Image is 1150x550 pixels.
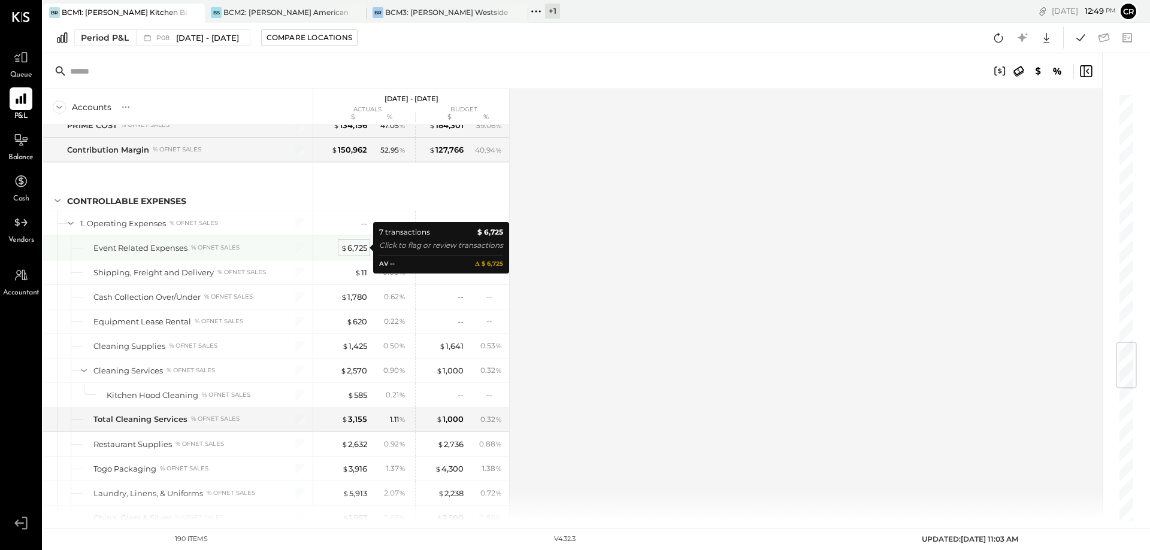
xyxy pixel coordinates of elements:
[385,7,510,17] div: BCM3: [PERSON_NAME] Westside Grill
[383,341,405,351] div: 0.50
[81,32,129,44] div: Period P&L
[1052,5,1116,17] div: [DATE]
[486,218,502,228] div: --
[370,113,409,122] div: %
[195,317,243,326] div: % of NET SALES
[1,129,41,163] a: Balance
[399,291,405,301] span: %
[191,415,240,423] div: % of NET SALES
[346,316,367,327] div: 620
[175,440,224,448] div: % of NET SALES
[93,512,171,524] div: China, Glass & Silver
[399,414,405,424] span: %
[373,7,383,18] div: BR
[333,120,340,130] span: $
[384,291,405,302] div: 0.62
[390,414,405,425] div: 1.11
[384,439,405,449] div: 0.92
[435,464,441,473] span: $
[429,120,435,130] span: $
[495,365,502,375] span: %
[480,341,502,351] div: 0.53
[495,341,502,350] span: %
[416,113,464,122] div: $
[476,120,502,131] div: 59.06
[554,534,576,544] div: v 4.32.3
[107,390,198,401] div: Kitchen Hood Cleaning
[480,414,502,425] div: 0.32
[175,534,208,544] div: 190 items
[13,194,29,205] span: Cash
[153,145,201,154] div: % of NET SALES
[1,211,41,246] a: Vendors
[458,390,464,401] div: --
[346,317,353,326] span: $
[475,259,503,269] b: 𝚫 $ 6,725
[486,291,502,302] div: --
[479,439,502,449] div: 0.88
[399,316,405,326] span: %
[458,291,464,303] div: --
[486,316,502,326] div: --
[399,439,405,448] span: %
[545,4,560,19] div: + 1
[379,259,395,269] div: AV --
[495,463,502,473] span: %
[169,342,217,350] div: % of NET SALES
[331,145,338,154] span: $
[341,291,367,303] div: 1,780
[160,464,208,473] div: % of NET SALES
[93,488,203,499] div: Laundry, Linens, & Uniforms
[8,153,34,163] span: Balance
[3,288,40,299] span: Accountant
[439,341,464,352] div: 1,641
[93,242,187,254] div: Event Related Expenses
[67,144,149,156] div: Contribution Margin
[93,439,172,450] div: Restaurant Supplies
[386,463,405,474] div: 1.37
[10,70,32,81] span: Queue
[439,341,446,351] span: $
[93,291,201,303] div: Cash Collection Over/Under
[74,29,250,46] button: Period P&L P08[DATE] - [DATE]
[399,488,405,497] span: %
[207,489,255,497] div: % of NET SALES
[429,144,464,156] div: 127,766
[343,513,349,522] span: $
[436,414,443,424] span: $
[482,463,502,474] div: 1.38
[347,390,367,401] div: 585
[390,218,405,228] div: --
[343,488,367,499] div: 5,913
[1,87,41,122] a: P&L
[93,267,214,278] div: Shipping, Freight and Delivery
[380,120,405,131] div: 47.05
[435,463,464,475] div: 4,300
[486,390,502,400] div: --
[438,488,464,499] div: 2,238
[342,463,367,475] div: 3,916
[223,7,349,17] div: BCM2: [PERSON_NAME] American Cooking
[343,488,349,498] span: $
[267,32,352,42] div: Compare Locations
[341,439,348,449] span: $
[211,7,222,18] div: BS
[495,439,502,448] span: %
[467,113,506,122] div: %
[72,101,111,113] div: Accounts
[175,513,223,522] div: % of NET SALES
[340,365,367,376] div: 2,570
[379,239,503,251] div: Click to flag or review transactions
[399,341,405,350] span: %
[341,243,347,253] span: $
[341,439,367,450] div: 2,632
[399,512,405,522] span: %
[8,235,34,246] span: Vendors
[341,414,367,425] div: 3,155
[429,120,464,131] div: 184,301
[399,390,405,399] span: %
[170,219,218,227] div: % of NET SALES
[341,414,348,424] span: $
[477,226,503,238] b: $ 6,725
[1037,5,1049,17] div: copy link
